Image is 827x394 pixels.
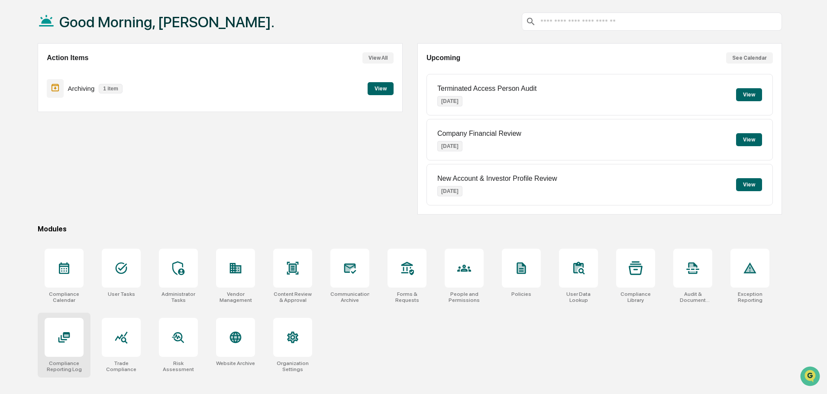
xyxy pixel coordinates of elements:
img: 1746055101610-c473b297-6a78-478c-a979-82029cc54cd1 [9,66,24,82]
a: 🖐️Preclearance [5,106,59,121]
div: Start new chat [29,66,142,75]
div: 🗄️ [63,110,70,117]
div: Communications Archive [330,291,369,303]
button: View [736,178,762,191]
a: 🔎Data Lookup [5,122,58,138]
button: Start new chat [147,69,158,79]
div: Website Archive [216,360,255,366]
div: Compliance Reporting Log [45,360,84,372]
p: 1 item [99,84,123,93]
div: Risk Assessment [159,360,198,372]
div: Modules [38,225,782,233]
p: Company Financial Review [437,130,521,138]
span: Preclearance [17,109,56,118]
div: Exception Reporting [730,291,769,303]
div: Compliance Library [616,291,655,303]
h2: Action Items [47,54,88,62]
div: Policies [511,291,531,297]
p: [DATE] [437,96,462,106]
div: User Data Lookup [559,291,598,303]
p: [DATE] [437,141,462,151]
button: See Calendar [726,52,773,64]
span: Pylon [86,147,105,153]
div: Forms & Requests [388,291,426,303]
a: Powered byPylon [61,146,105,153]
p: New Account & Investor Profile Review [437,175,557,183]
h1: Good Morning, [PERSON_NAME]. [59,13,275,31]
a: View [368,84,394,92]
div: 🔎 [9,126,16,133]
div: People and Permissions [445,291,484,303]
input: Clear [23,39,143,48]
button: View All [362,52,394,64]
p: Archiving [68,85,95,92]
div: Vendor Management [216,291,255,303]
button: View [368,82,394,95]
div: Organization Settings [273,360,312,372]
button: View [736,88,762,101]
div: Trade Compliance [102,360,141,372]
div: Administrator Tasks [159,291,198,303]
p: [DATE] [437,186,462,196]
div: Audit & Document Logs [673,291,712,303]
span: Attestations [71,109,107,118]
button: View [736,133,762,146]
p: How can we help? [9,18,158,32]
a: 🗄️Attestations [59,106,111,121]
iframe: Open customer support [799,365,823,389]
p: Terminated Access Person Audit [437,85,536,93]
div: 🖐️ [9,110,16,117]
div: Content Review & Approval [273,291,312,303]
div: User Tasks [108,291,135,297]
div: We're available if you need us! [29,75,110,82]
span: Data Lookup [17,125,55,134]
div: Compliance Calendar [45,291,84,303]
h2: Upcoming [426,54,460,62]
